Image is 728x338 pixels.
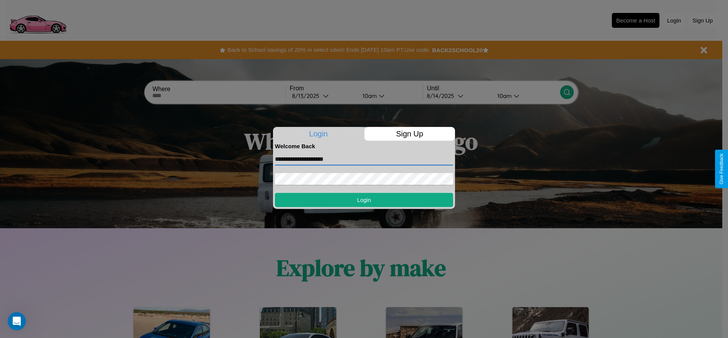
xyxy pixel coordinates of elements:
[8,312,26,330] iframe: Intercom live chat
[273,127,364,141] p: Login
[275,193,453,207] button: Login
[364,127,455,141] p: Sign Up
[719,154,724,184] div: Give Feedback
[275,143,453,149] h4: Welcome Back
